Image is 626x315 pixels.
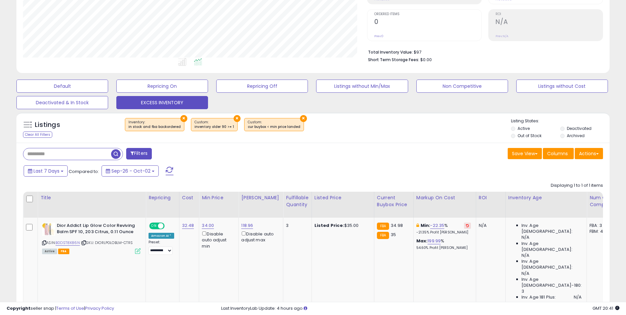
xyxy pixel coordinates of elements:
button: EXCESS INVENTORY [116,96,208,109]
button: Actions [575,148,603,159]
li: $97 [368,48,598,56]
button: Last 7 Days [24,165,68,177]
small: Prev: 0 [374,34,383,38]
span: FBA [58,249,69,254]
div: 3 [286,223,306,229]
div: Disable auto adjust max [241,230,278,243]
span: OFF [164,223,174,229]
div: Min Price [202,194,236,201]
h2: 0 [374,18,481,27]
span: N/A [522,253,529,258]
div: Clear All Filters [23,132,52,138]
span: Inv. Age [DEMOGRAPHIC_DATA]: [522,258,582,270]
div: Amazon AI * [149,233,174,239]
div: Fulfillable Quantity [286,194,309,208]
span: Custom: [195,120,234,130]
button: Columns [543,148,574,159]
i: This overrides the store level min markup for this listing [416,223,419,228]
a: -22.35 [430,222,444,229]
div: ROI [479,194,503,201]
a: 199.99 [428,238,441,244]
span: 35 [391,231,396,238]
span: Columns [547,150,568,157]
div: Disable auto adjust min [202,230,233,249]
span: Ordered Items [374,12,481,16]
small: FBA [377,232,389,239]
small: Prev: N/A [496,34,508,38]
button: Non Competitive [416,80,508,93]
button: Sep-26 - Oct-02 [102,165,159,177]
img: 41oDX3W5IaL._SL40_.jpg [42,223,55,236]
div: in stock and fba backordered [128,125,181,129]
span: N/A [522,271,529,277]
span: Inv. Age [DEMOGRAPHIC_DATA]: [522,241,582,253]
p: Listing States: [511,118,610,124]
span: Compared to: [69,168,99,175]
div: Title [40,194,143,201]
span: ROI [496,12,603,16]
div: FBM: 4 [590,229,611,234]
a: Terms of Use [56,305,84,311]
div: Preset: [149,240,174,255]
span: All listings currently available for purchase on Amazon [42,249,57,254]
div: Last InventoryLab Update: 4 hours ago. [221,305,619,312]
span: | SKU: DIORLPGLOBLM-CTRS [81,240,133,245]
span: 2025-10-10 20:41 GMT [592,305,619,311]
a: 32.48 [182,222,194,229]
b: Total Inventory Value: [368,49,413,55]
a: Privacy Policy [85,305,114,311]
div: Listed Price [314,194,371,201]
div: % [416,223,471,235]
small: FBA [377,223,389,230]
div: Current Buybox Price [377,194,411,208]
button: Save View [508,148,542,159]
span: Inv. Age [DEMOGRAPHIC_DATA]-180: [522,277,582,288]
button: Listings without Cost [516,80,608,93]
div: FBA: 3 [590,223,611,229]
div: $35.00 [314,223,369,229]
div: Inventory Age [508,194,584,201]
b: Listed Price: [314,222,344,229]
button: × [180,115,187,122]
span: $0.00 [420,57,432,63]
div: N/A [479,223,500,229]
button: Deactivated & In Stock [16,96,108,109]
b: Min: [421,222,430,229]
button: × [234,115,241,122]
b: Max: [416,238,428,244]
b: Short Term Storage Fees: [368,57,419,62]
strong: Copyright [7,305,31,311]
label: Archived [567,133,585,138]
p: 54.60% Profit [PERSON_NAME] [416,246,471,250]
label: Out of Stock [518,133,542,138]
div: Cost [182,194,197,201]
div: % [416,238,471,250]
span: N/A [574,294,582,300]
a: 118.96 [241,222,253,229]
label: Active [518,126,530,131]
span: 3 [522,288,524,294]
label: Deactivated [567,126,591,131]
b: Dior Addict Lip Glow Color Reviving Balm SPF 10, 203 Citrus, 0.11 Ounce [57,223,137,236]
div: cur buybox < min price landed [248,125,300,129]
span: Custom: [248,120,300,130]
span: Inventory : [128,120,181,130]
button: × [300,115,307,122]
a: B0DST8X86N [56,240,80,246]
div: Displaying 1 to 1 of 1 items [551,182,603,189]
h5: Listings [35,120,60,130]
h2: N/A [496,18,603,27]
span: Inv. Age [DEMOGRAPHIC_DATA]: [522,223,582,234]
button: Listings without Min/Max [316,80,408,93]
span: Last 7 Days [34,168,59,174]
p: -21.35% Profit [PERSON_NAME] [416,230,471,235]
button: Filters [126,148,152,159]
i: Revert to store-level Min Markup [466,224,469,227]
span: 34.98 [391,222,403,229]
button: Default [16,80,108,93]
div: seller snap | | [7,305,114,312]
div: Repricing [149,194,176,201]
div: Markup on Cost [416,194,473,201]
div: ASIN: [42,223,141,253]
span: ON [150,223,158,229]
